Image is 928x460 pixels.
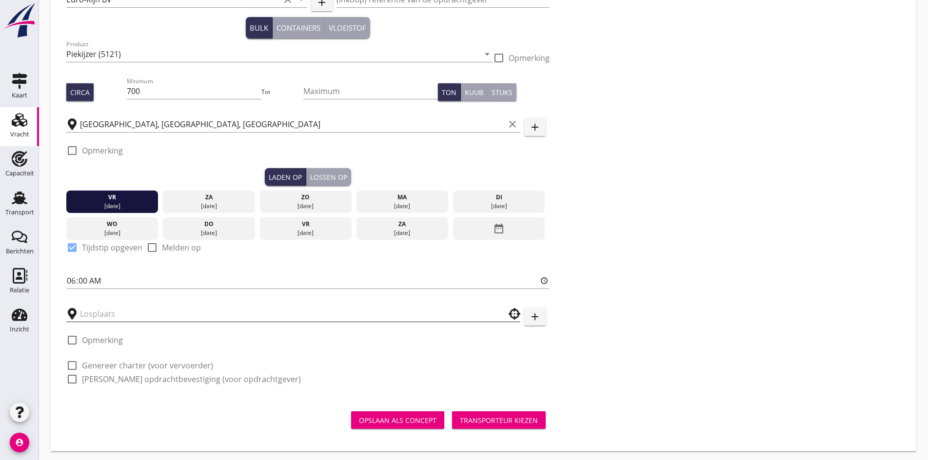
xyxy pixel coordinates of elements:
div: Laden op [269,172,302,182]
div: Containers [276,22,320,34]
div: [DATE] [69,202,156,211]
label: [PERSON_NAME] opdrachtbevestiging (voor opdrachtgever) [82,374,301,384]
button: Ton [438,83,461,101]
div: zo [262,193,349,202]
button: Laden op [265,168,306,186]
input: Minimum [127,83,261,99]
label: Opmerking [82,335,123,345]
button: Vloeistof [325,17,370,38]
div: Bulk [250,22,268,34]
label: Tijdstip opgeven [82,243,142,252]
div: Lossen op [310,172,347,182]
div: Berichten [6,248,34,254]
input: Maximum [303,83,438,99]
div: Kuub [465,87,483,97]
input: Laadplaats [80,116,505,132]
i: add [529,311,541,323]
div: [DATE] [359,202,446,211]
img: logo-small.a267ee39.svg [2,2,37,38]
button: Transporteur kiezen [452,411,546,429]
div: vr [69,193,156,202]
div: [DATE] [165,202,253,211]
div: Vracht [10,131,29,137]
div: Circa [70,87,90,97]
div: [DATE] [262,229,349,237]
input: Losplaats [80,306,493,322]
input: Product [66,46,479,62]
div: Capaciteit [5,170,34,176]
div: wo [69,220,156,229]
i: clear [507,118,518,130]
button: Opslaan als concept [351,411,444,429]
i: account_circle [10,433,29,452]
label: Melden op [162,243,201,252]
i: add [529,121,541,133]
div: za [165,193,253,202]
div: vr [262,220,349,229]
div: Tot [261,88,303,96]
label: Genereer charter (voor vervoerder) [82,361,213,370]
button: Circa [66,83,94,101]
div: Ton [442,87,456,97]
div: ma [359,193,446,202]
div: di [455,193,543,202]
i: arrow_drop_down [481,48,493,60]
div: [DATE] [455,202,543,211]
div: [DATE] [165,229,253,237]
i: date_range [493,220,505,237]
div: Transporteur kiezen [460,415,538,425]
label: Opmerking [82,146,123,155]
div: Stuks [492,87,513,97]
button: Bulk [246,17,273,38]
div: Transport [5,209,34,215]
button: Lossen op [306,168,351,186]
div: do [165,220,253,229]
label: Opmerking [509,53,550,63]
button: Containers [273,17,325,38]
button: Kuub [461,83,488,101]
button: Stuks [488,83,516,101]
div: [DATE] [359,229,446,237]
div: [DATE] [262,202,349,211]
div: Opslaan als concept [359,415,436,425]
div: Relatie [10,287,29,293]
div: za [359,220,446,229]
div: [DATE] [69,229,156,237]
div: Kaart [12,92,27,98]
div: Inzicht [10,326,29,332]
div: Vloeistof [329,22,366,34]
